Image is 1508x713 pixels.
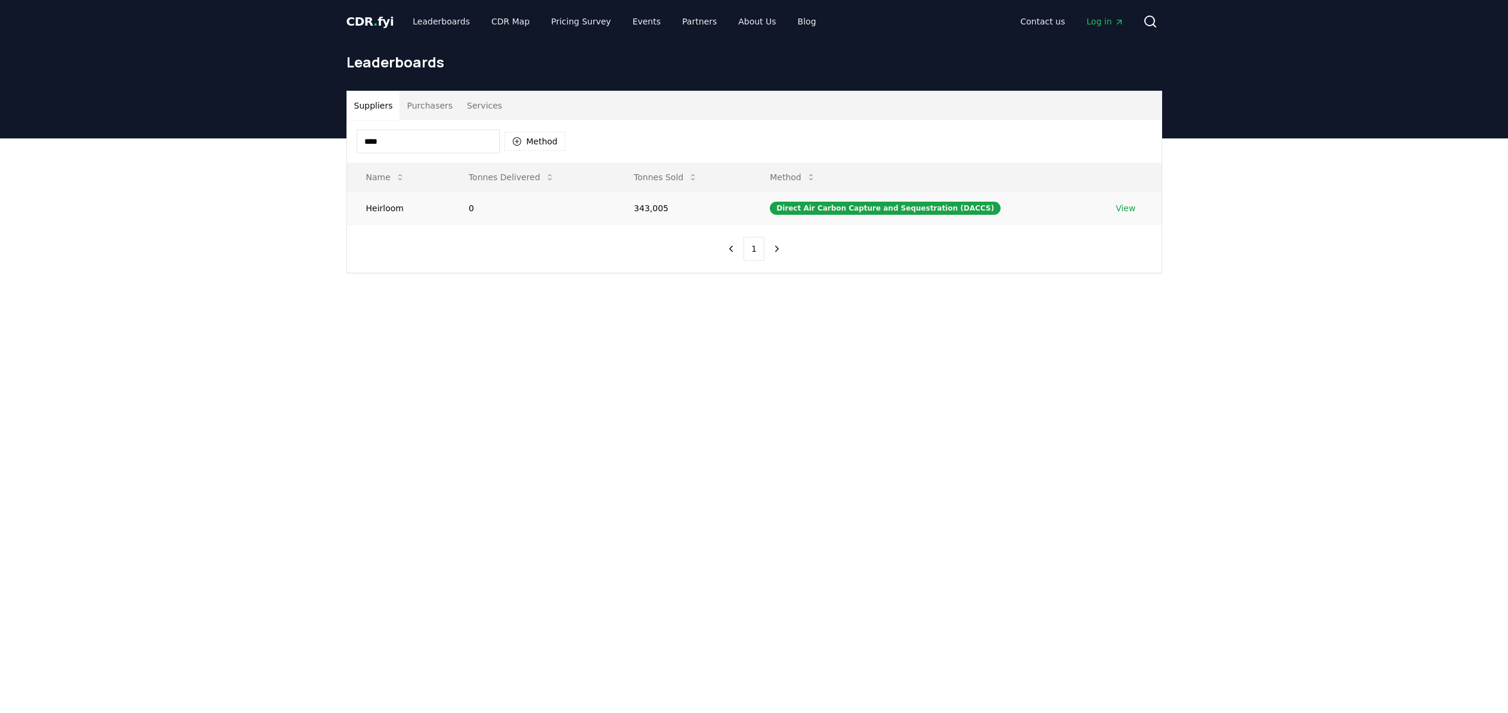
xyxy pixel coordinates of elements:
button: Name [357,165,414,189]
button: Tonnes Sold [624,165,707,189]
a: Log in [1077,11,1133,32]
button: Method [504,132,566,151]
button: previous page [721,237,741,261]
span: Log in [1086,16,1123,27]
button: Purchasers [400,91,460,120]
a: CDR.fyi [346,13,394,30]
span: CDR fyi [346,14,394,29]
a: View [1116,202,1135,214]
a: Leaderboards [403,11,479,32]
h1: Leaderboards [346,53,1162,72]
a: Pricing Survey [541,11,620,32]
nav: Main [1011,11,1133,32]
a: Events [623,11,670,32]
a: CDR Map [482,11,539,32]
button: 1 [744,237,764,261]
a: Partners [673,11,726,32]
button: Services [460,91,509,120]
td: Heirloom [347,192,450,224]
div: Direct Air Carbon Capture and Sequestration (DACCS) [770,202,1001,215]
button: Method [760,165,825,189]
a: Blog [788,11,826,32]
button: Tonnes Delivered [459,165,564,189]
span: . [373,14,377,29]
nav: Main [403,11,825,32]
td: 343,005 [615,192,751,224]
button: Suppliers [347,91,400,120]
a: About Us [729,11,785,32]
button: next page [767,237,787,261]
td: 0 [450,192,615,224]
a: Contact us [1011,11,1075,32]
